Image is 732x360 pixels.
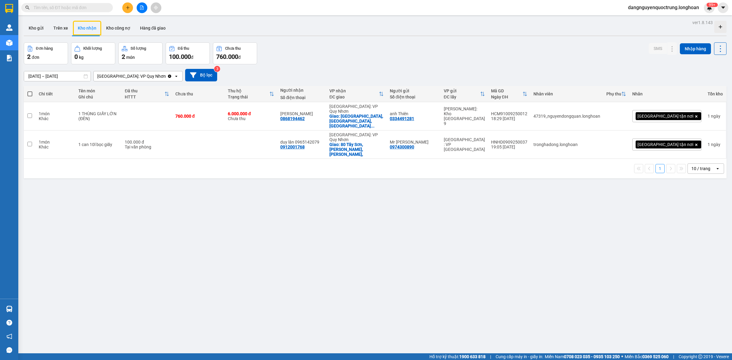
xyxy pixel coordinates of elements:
[151,2,161,13] button: aim
[326,86,387,102] th: Toggle SortBy
[228,111,274,121] div: Chưa thu
[491,116,527,121] div: 18:29 [DATE]
[708,142,723,147] div: 1
[491,88,522,93] div: Mã GD
[637,142,693,147] span: [GEOGRAPHIC_DATA] tận nơi
[649,43,667,54] button: SMS
[169,53,191,60] span: 100.000
[73,21,101,35] button: Kho nhận
[280,88,323,93] div: Người nhận
[533,114,600,119] div: 47319_nguyendongquan.longhoan
[78,88,119,93] div: Tên món
[238,55,241,60] span: đ
[708,114,723,119] div: 1
[603,86,629,102] th: Toggle SortBy
[715,166,720,171] svg: open
[491,94,522,99] div: Ngày ĐH
[175,114,222,119] div: 760.000 đ
[488,86,530,102] th: Toggle SortBy
[36,46,53,51] div: Đơn hàng
[390,116,414,121] div: 0334491281
[101,21,135,35] button: Kho công nợ
[126,55,135,60] span: món
[545,353,620,360] span: Miền Nam
[137,2,147,13] button: file-add
[706,3,718,7] sup: 283
[166,42,210,64] button: Đã thu100.000đ
[178,46,189,51] div: Đã thu
[24,21,48,35] button: Kho gửi
[6,306,13,312] img: warehouse-icon
[444,137,485,152] div: [GEOGRAPHIC_DATA] : VP [GEOGRAPHIC_DATA]
[564,354,620,359] strong: 0708 023 035 - 0935 103 250
[122,2,133,13] button: plus
[78,111,119,121] div: 1 THÙNG GIẤY LỚN (ĐÈN)
[280,95,323,100] div: Số điện thoại
[5,4,13,13] img: logo-vxr
[24,71,91,81] input: Select a date range.
[680,43,711,54] button: Nhập hàng
[225,46,241,51] div: Chưa thu
[125,140,169,144] div: 100.000 đ
[491,140,527,144] div: HNHD0909250037
[280,116,305,121] div: 0868194462
[174,74,179,79] svg: open
[135,21,170,35] button: Hàng đã giao
[491,144,527,149] div: 19:05 [DATE]
[429,353,486,360] span: Hỗ trợ kỹ thuật:
[6,333,12,339] span: notification
[606,91,621,96] div: Phụ thu
[280,144,305,149] div: 0912001768
[39,111,72,116] div: 1 món
[280,111,323,116] div: MỘNG THỦY
[74,53,78,60] span: 0
[39,140,72,144] div: 1 món
[329,142,384,157] div: Giao: 80 Tây Sơn,Nguyễn Văn Cừ, Quy Nhơn,
[496,353,543,360] span: Cung cấp máy in - giấy in:
[154,5,158,10] span: aim
[191,55,193,60] span: đ
[6,347,12,353] span: message
[329,114,384,128] div: Giao: 363 TÂY SƠN, P QUANG TRUNG, TP QUY NHƠN, BÌNH ĐỊNH
[39,91,72,96] div: Chi tiết
[441,86,488,102] th: Toggle SortBy
[225,86,277,102] th: Toggle SortBy
[213,42,257,64] button: Chưa thu760.000đ
[390,144,414,149] div: 0974300890
[329,94,379,99] div: ĐC giao
[83,46,102,51] div: Khối lượng
[214,66,220,72] sup: 3
[6,24,13,31] img: warehouse-icon
[228,88,269,93] div: Thu hộ
[390,94,438,99] div: Số điện thoại
[125,144,169,149] div: Tại văn phòng
[491,111,527,116] div: HCM91009250012
[125,88,164,93] div: Đã thu
[444,106,485,126] div: [PERSON_NAME]: Kho [GEOGRAPHIC_DATA] 9
[6,55,13,61] img: solution-icon
[623,4,704,11] span: dangnguyenquoctrung.longhoan
[632,91,701,96] div: Nhãn
[216,53,238,60] span: 760.000
[533,91,600,96] div: Nhân viên
[708,91,723,96] div: Tồn kho
[625,353,669,360] span: Miền Bắc
[32,55,39,60] span: đơn
[79,55,84,60] span: kg
[673,353,674,360] span: |
[329,132,384,142] div: [GEOGRAPHIC_DATA]: VP Quy Nhơn
[621,355,623,358] span: ⚪️
[140,5,144,10] span: file-add
[390,111,438,116] div: anh Thiên
[698,355,702,359] span: copyright
[459,354,486,359] strong: 1900 633 818
[118,42,163,64] button: Số lượng2món
[692,19,713,26] div: ver 1.8.143
[329,88,379,93] div: VP nhận
[185,69,217,81] button: Bộ lọc
[122,86,172,102] th: Toggle SortBy
[167,74,172,79] svg: Clear value
[533,142,600,147] div: tronghadong.longhoan
[711,142,720,147] span: ngày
